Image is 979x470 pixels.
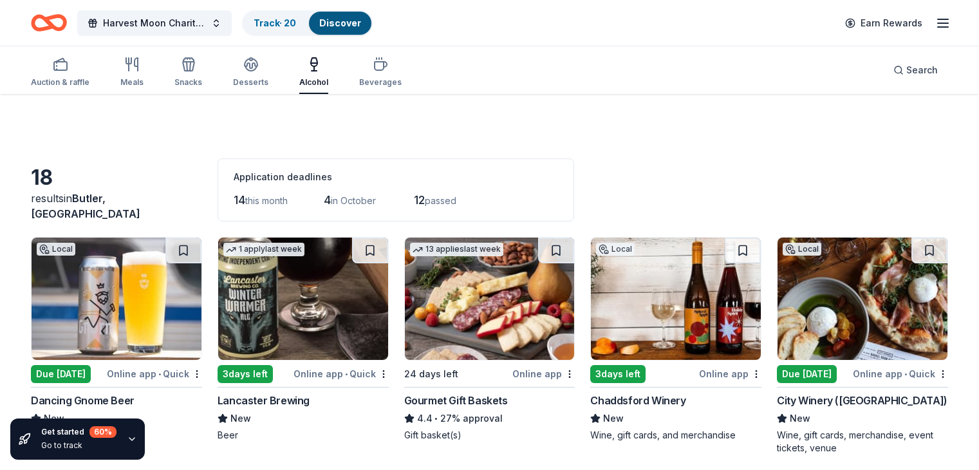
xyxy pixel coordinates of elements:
a: Discover [319,17,361,28]
div: Go to track [41,440,117,451]
span: Search [906,62,938,78]
div: Online app [512,366,575,382]
div: Due [DATE] [777,365,837,383]
button: Meals [120,52,144,94]
div: Chaddsford Winery [590,393,685,408]
a: Image for Lancaster Brewing1 applylast week3days leftOnline app•QuickLancaster BrewingNewBeer [218,237,389,442]
span: 14 [234,193,245,207]
span: • [345,369,348,379]
img: Image for Lancaster Brewing [218,238,388,360]
button: Harvest Moon Charity Dance [77,10,232,36]
div: 1 apply last week [223,243,304,256]
div: Gourmet Gift Baskets [404,393,508,408]
div: Application deadlines [234,169,558,185]
button: Search [883,57,948,83]
img: Image for Dancing Gnome Beer [32,238,201,360]
div: Lancaster Brewing [218,393,310,408]
span: 4 [324,193,331,207]
div: Beer [218,429,389,442]
span: 4.4 [417,411,433,426]
div: Desserts [233,77,268,88]
span: Harvest Moon Charity Dance [103,15,206,31]
a: Earn Rewards [837,12,930,35]
img: Image for Chaddsford Winery [591,238,761,360]
span: New [603,411,624,426]
div: Dancing Gnome Beer [31,393,135,408]
div: Wine, gift cards, and merchandise [590,429,761,442]
span: passed [425,195,456,206]
div: Online app [699,366,761,382]
button: Snacks [174,52,202,94]
div: Gift basket(s) [404,429,575,442]
button: Desserts [233,52,268,94]
button: Beverages [359,52,402,94]
span: • [434,413,438,424]
div: Local [37,243,75,256]
div: Online app Quick [294,366,389,382]
img: Image for City Winery (Philadelphia) [778,238,947,360]
span: • [158,369,161,379]
div: Local [596,243,635,256]
a: Image for City Winery (Philadelphia)LocalDue [DATE]Online app•QuickCity Winery ([GEOGRAPHIC_DATA]... [777,237,948,455]
span: • [904,369,907,379]
div: Snacks [174,77,202,88]
div: Due [DATE] [31,365,91,383]
div: Online app Quick [107,366,202,382]
div: City Winery ([GEOGRAPHIC_DATA]) [777,393,947,408]
button: Track· 20Discover [242,10,373,36]
div: Online app Quick [853,366,948,382]
div: 13 applies last week [410,243,503,256]
div: Local [783,243,821,256]
img: Image for Gourmet Gift Baskets [405,238,575,360]
span: Butler, [GEOGRAPHIC_DATA] [31,192,140,220]
span: New [230,411,251,426]
a: Image for Dancing Gnome BeerLocalDue [DATE]Online app•QuickDancing Gnome BeerNewAlcoholic beverages [31,237,202,442]
span: New [790,411,810,426]
div: Beverages [359,77,402,88]
div: Alcohol [299,77,328,88]
div: Get started [41,426,117,438]
button: Auction & raffle [31,52,89,94]
span: 12 [414,193,425,207]
a: Home [31,8,67,38]
div: 3 days left [218,365,273,383]
a: Track· 20 [254,17,296,28]
div: 18 [31,165,202,191]
a: Image for Chaddsford WineryLocal3days leftOnline appChaddsford WineryNewWine, gift cards, and mer... [590,237,761,442]
div: Auction & raffle [31,77,89,88]
div: 24 days left [404,366,458,382]
span: this month [245,195,288,206]
div: 3 days left [590,365,646,383]
div: 27% approval [404,411,575,426]
button: Alcohol [299,52,328,94]
div: Meals [120,77,144,88]
div: Wine, gift cards, merchandise, event tickets, venue [777,429,948,455]
a: Image for Gourmet Gift Baskets13 applieslast week24 days leftOnline appGourmet Gift Baskets4.4•27... [404,237,575,442]
div: results [31,191,202,221]
div: 60 % [89,426,117,438]
span: in [31,192,140,220]
span: in October [331,195,376,206]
